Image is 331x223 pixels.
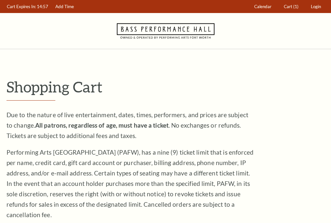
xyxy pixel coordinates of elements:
[284,4,292,9] span: Cart
[308,0,324,13] a: Login
[7,111,248,139] span: Due to the nature of live entertainment, dates, times, performers, and prices are subject to chan...
[52,0,77,13] a: Add Time
[254,4,271,9] span: Calendar
[37,4,48,9] span: 14:57
[7,4,36,9] span: Cart Expires In:
[311,4,321,9] span: Login
[281,0,302,13] a: Cart (1)
[35,121,169,129] strong: All patrons, regardless of age, must have a ticket
[293,4,298,9] span: (1)
[7,147,254,220] p: Performing Arts [GEOGRAPHIC_DATA] (PAFW), has a nine (9) ticket limit that is enforced per name, ...
[7,78,324,95] p: Shopping Cart
[251,0,275,13] a: Calendar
